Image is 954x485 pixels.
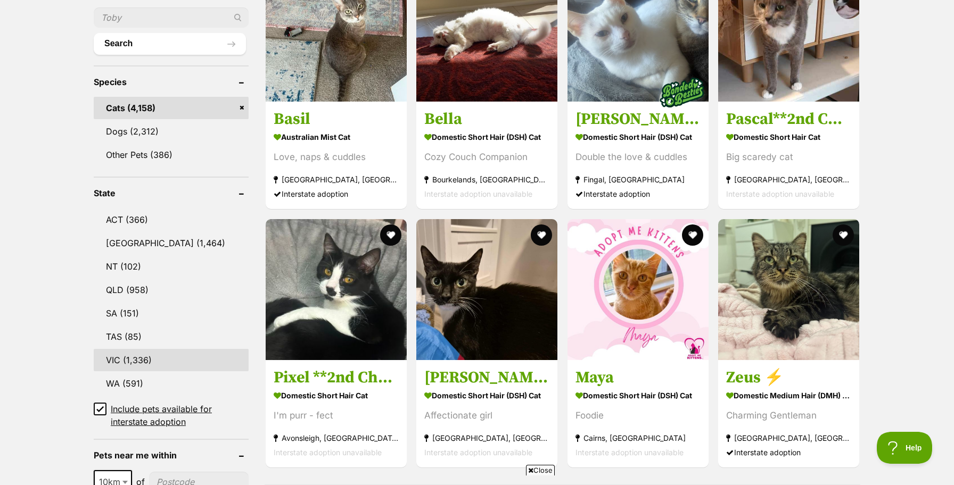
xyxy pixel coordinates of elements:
a: VIC (1,336) [94,349,249,371]
button: favourite [380,224,401,246]
input: Toby [94,7,249,28]
button: favourite [833,224,854,246]
header: Pets near me within [94,450,249,460]
a: TAS (85) [94,325,249,348]
img: Pixel **2nd Chance Cat Rescue** - Domestic Short Hair Cat [266,219,407,360]
h3: Basil [274,109,399,129]
div: Interstate adoption [274,187,399,201]
img: Zeus ⚡ - Domestic Medium Hair (DMH) Cat [718,219,859,360]
h3: Maya [575,367,701,388]
header: Species [94,77,249,87]
h3: Bella [424,109,549,129]
a: Cats (4,158) [94,97,249,119]
strong: [GEOGRAPHIC_DATA], [GEOGRAPHIC_DATA] [726,431,851,445]
a: NT (102) [94,255,249,278]
strong: [GEOGRAPHIC_DATA], [GEOGRAPHIC_DATA] [424,431,549,445]
a: Pixel **2nd Chance Cat Rescue** Domestic Short Hair Cat I'm purr - fect Avonsleigh, [GEOGRAPHIC_D... [266,359,407,467]
div: I'm purr - fect [274,408,399,423]
a: [PERSON_NAME] & [PERSON_NAME] Domestic Short Hair (DSH) Cat Double the love & cuddles Fingal, [GE... [568,101,709,209]
h3: Pixel **2nd Chance Cat Rescue** [274,367,399,388]
header: State [94,188,249,198]
h3: [PERSON_NAME] **2nd Chance Cat Rescue** [424,367,549,388]
a: [PERSON_NAME] **2nd Chance Cat Rescue** Domestic Short Hair (DSH) Cat Affectionate girl [GEOGRAPH... [416,359,557,467]
strong: Domestic Short Hair Cat [274,388,399,403]
h3: [PERSON_NAME] & [PERSON_NAME] [575,109,701,129]
a: Other Pets (386) [94,144,249,166]
div: Foodie [575,408,701,423]
strong: [GEOGRAPHIC_DATA], [GEOGRAPHIC_DATA] [274,172,399,187]
span: Interstate adoption unavailable [575,448,684,457]
a: Dogs (2,312) [94,120,249,143]
iframe: Help Scout Beacon - Open [877,432,933,464]
span: Interstate adoption unavailable [424,189,532,198]
strong: Cairns, [GEOGRAPHIC_DATA] [575,431,701,445]
a: Maya Domestic Short Hair (DSH) Cat Foodie Cairns, [GEOGRAPHIC_DATA] Interstate adoption unavailable [568,359,709,467]
a: Zeus ⚡ Domestic Medium Hair (DMH) Cat Charming Gentleman [GEOGRAPHIC_DATA], [GEOGRAPHIC_DATA] Int... [718,359,859,467]
div: Double the love & cuddles [575,150,701,164]
button: favourite [531,224,552,246]
div: Cozy Couch Companion [424,150,549,164]
strong: Bourkelands, [GEOGRAPHIC_DATA] [424,172,549,187]
a: ACT (366) [94,208,249,231]
a: Bella Domestic Short Hair (DSH) Cat Cozy Couch Companion Bourkelands, [GEOGRAPHIC_DATA] Interstat... [416,101,557,209]
button: favourite [681,224,703,246]
div: Interstate adoption [726,445,851,459]
div: Big scaredy cat [726,150,851,164]
strong: [GEOGRAPHIC_DATA], [GEOGRAPHIC_DATA] [726,172,851,187]
img: Martina Hingis **2nd Chance Cat Rescue** - Domestic Short Hair (DSH) Cat [416,219,557,360]
a: Basil Australian Mist Cat Love, naps & cuddles [GEOGRAPHIC_DATA], [GEOGRAPHIC_DATA] Interstate ad... [266,101,407,209]
button: Search [94,33,246,54]
span: Interstate adoption unavailable [424,448,532,457]
strong: Domestic Short Hair (DSH) Cat [575,129,701,145]
a: WA (591) [94,372,249,395]
h3: Zeus ⚡ [726,367,851,388]
img: Maya - Domestic Short Hair (DSH) Cat [568,219,709,360]
a: Include pets available for interstate adoption [94,403,249,428]
a: Pascal**2nd Chance Cat Rescue** Domestic Short Hair Cat Big scaredy cat [GEOGRAPHIC_DATA], [GEOGR... [718,101,859,209]
a: QLD (958) [94,279,249,301]
strong: Domestic Medium Hair (DMH) Cat [726,388,851,403]
div: Interstate adoption [575,187,701,201]
a: SA (151) [94,302,249,324]
img: bonded besties [655,66,708,119]
h3: Pascal**2nd Chance Cat Rescue** [726,109,851,129]
strong: Domestic Short Hair (DSH) Cat [575,388,701,403]
strong: Avonsleigh, [GEOGRAPHIC_DATA] [274,431,399,445]
div: Love, naps & cuddles [274,150,399,164]
div: Affectionate girl [424,408,549,423]
span: Interstate adoption unavailable [726,189,834,198]
div: Charming Gentleman [726,408,851,423]
strong: Domestic Short Hair Cat [726,129,851,145]
strong: Domestic Short Hair (DSH) Cat [424,388,549,403]
a: [GEOGRAPHIC_DATA] (1,464) [94,232,249,254]
strong: Domestic Short Hair (DSH) Cat [424,129,549,145]
span: Include pets available for interstate adoption [111,403,249,428]
strong: Fingal, [GEOGRAPHIC_DATA] [575,172,701,187]
strong: Australian Mist Cat [274,129,399,145]
span: Close [526,465,555,475]
span: Interstate adoption unavailable [274,448,382,457]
